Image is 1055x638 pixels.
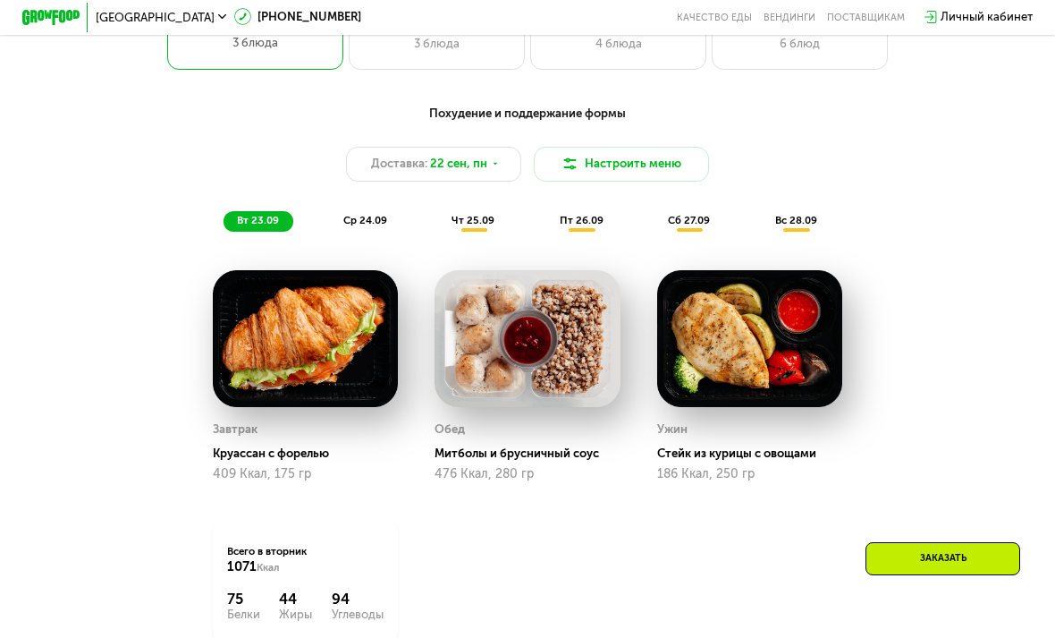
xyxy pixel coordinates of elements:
[364,35,509,53] div: 3 блюда
[213,447,410,461] div: Круассан с форелью
[94,105,961,123] div: Похудение и поддержание формы
[435,419,465,441] div: Обед
[764,12,815,23] a: Вендинги
[728,35,873,53] div: 6 блюд
[657,447,855,461] div: Стейк из курицы с овощами
[332,608,384,620] div: Углеводы
[96,12,215,23] span: [GEOGRAPHIC_DATA]
[941,8,1033,26] div: Личный кабинет
[827,12,905,23] div: поставщикам
[181,34,328,52] div: 3 блюда
[227,608,260,620] div: Белки
[279,608,312,620] div: Жиры
[332,591,384,608] div: 94
[657,419,688,441] div: Ужин
[560,214,603,226] span: пт 26.09
[430,155,487,173] span: 22 сен, пн
[865,542,1020,575] div: Заказать
[343,214,387,226] span: ср 24.09
[213,467,399,481] div: 409 Ккал, 175 гр
[227,591,260,608] div: 75
[371,155,427,173] span: Доставка:
[227,558,257,574] span: 1071
[452,214,494,226] span: чт 25.09
[213,419,257,441] div: Завтрак
[234,8,361,26] a: [PHONE_NUMBER]
[435,447,632,461] div: Митболы и брусничный соус
[657,467,843,481] div: 186 Ккал, 250 гр
[775,214,817,226] span: вс 28.09
[237,214,279,226] span: вт 23.09
[227,544,384,576] div: Всего в вторник
[279,591,312,608] div: 44
[546,35,691,53] div: 4 блюда
[534,147,710,182] button: Настроить меню
[668,214,710,226] span: сб 27.09
[677,12,752,23] a: Качество еды
[435,467,620,481] div: 476 Ккал, 280 гр
[257,561,280,574] span: Ккал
